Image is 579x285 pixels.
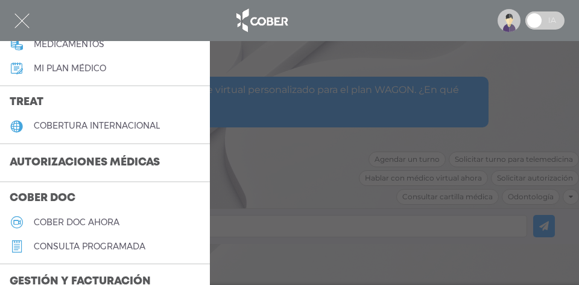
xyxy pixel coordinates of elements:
[230,6,293,35] img: logo_cober_home-white.png
[34,217,119,228] h5: Cober doc ahora
[34,121,160,131] h5: cobertura internacional
[498,9,520,32] img: profile-placeholder.svg
[34,63,106,74] h5: Mi plan médico
[34,242,145,252] h5: consulta programada
[34,39,104,50] h5: medicamentos
[14,13,30,28] img: Cober_menu-close-white.svg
